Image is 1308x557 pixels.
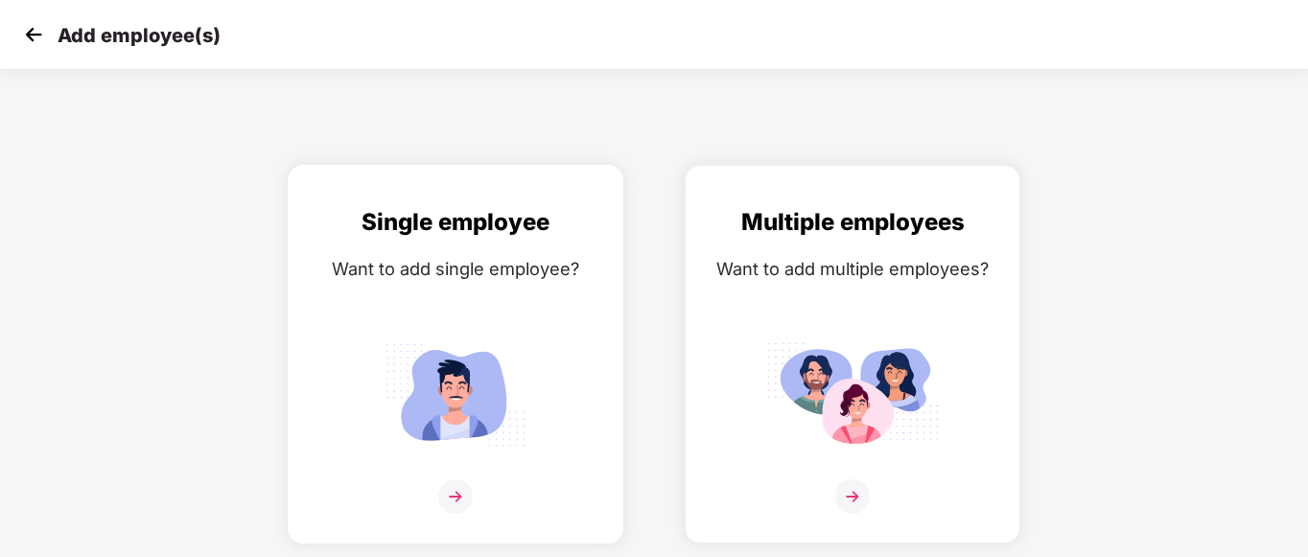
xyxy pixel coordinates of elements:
[705,204,1000,241] div: Multiple employees
[705,255,1000,283] div: Want to add multiple employees?
[369,335,542,454] img: svg+xml;base64,PHN2ZyB4bWxucz0iaHR0cDovL3d3dy53My5vcmcvMjAwMC9zdmciIGlkPSJTaW5nbGVfZW1wbG95ZWUiIH...
[58,24,221,47] p: Add employee(s)
[835,479,870,514] img: svg+xml;base64,PHN2ZyB4bWxucz0iaHR0cDovL3d3dy53My5vcmcvMjAwMC9zdmciIHdpZHRoPSIzNiIgaGVpZ2h0PSIzNi...
[766,335,939,454] img: svg+xml;base64,PHN2ZyB4bWxucz0iaHR0cDovL3d3dy53My5vcmcvMjAwMC9zdmciIGlkPSJNdWx0aXBsZV9lbXBsb3llZS...
[308,204,603,241] div: Single employee
[308,255,603,283] div: Want to add single employee?
[19,20,48,49] img: svg+xml;base64,PHN2ZyB4bWxucz0iaHR0cDovL3d3dy53My5vcmcvMjAwMC9zdmciIHdpZHRoPSIzMCIgaGVpZ2h0PSIzMC...
[438,479,473,514] img: svg+xml;base64,PHN2ZyB4bWxucz0iaHR0cDovL3d3dy53My5vcmcvMjAwMC9zdmciIHdpZHRoPSIzNiIgaGVpZ2h0PSIzNi...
